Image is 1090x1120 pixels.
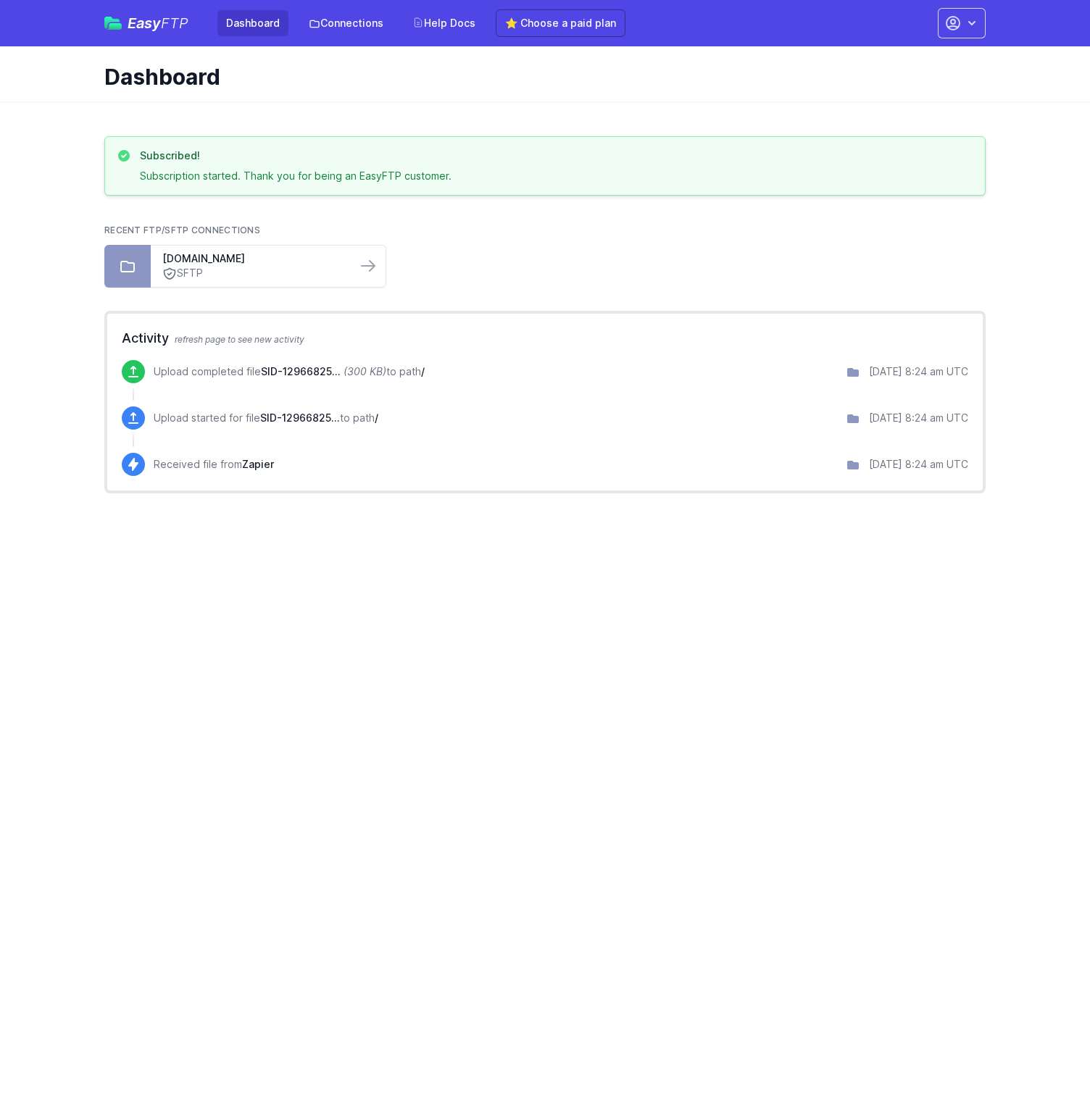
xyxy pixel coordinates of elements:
[162,251,345,266] a: [DOMAIN_NAME]
[375,411,378,424] span: /
[421,365,425,377] span: /
[154,411,378,425] p: Upload started for file to path
[161,14,188,32] span: FTP
[261,365,341,377] span: SID-1296682586_OS-SWN_OF-SWN_OC-GB_PC-P_DT-DCL_CC-SUNGOD_DATE-20250922_TIME-0821.pdf
[104,16,188,30] a: EasyFTP
[104,225,986,236] h2: Recent FTP/SFTP Connections
[496,9,625,37] a: ⭐ Choose a paid plan
[869,364,968,379] div: [DATE] 8:24 am UTC
[154,364,425,379] p: Upload completed file to path
[104,64,974,90] h1: Dashboard
[104,17,122,30] img: easyftp_logo.png
[344,365,386,377] i: (300 KB)
[175,334,304,345] span: refresh page to see new activity
[217,10,288,36] a: Dashboard
[242,458,274,470] span: Zapier
[260,411,340,424] span: SID-1296682586_OS-SWN_OF-SWN_OC-GB_PC-P_DT-DCL_CC-SUNGOD_DATE-20250922_TIME-0821.pdf
[140,169,452,183] p: Subscription started. Thank you for being an EasyFTP customer.
[128,16,188,30] span: Easy
[869,411,968,425] div: [DATE] 8:24 am UTC
[404,10,484,36] a: Help Docs
[122,328,968,348] h2: Activity
[162,266,345,281] a: SFTP
[154,457,274,472] p: Received file from
[300,10,392,36] a: Connections
[140,149,452,163] h3: Subscribed!
[869,457,968,472] div: [DATE] 8:24 am UTC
